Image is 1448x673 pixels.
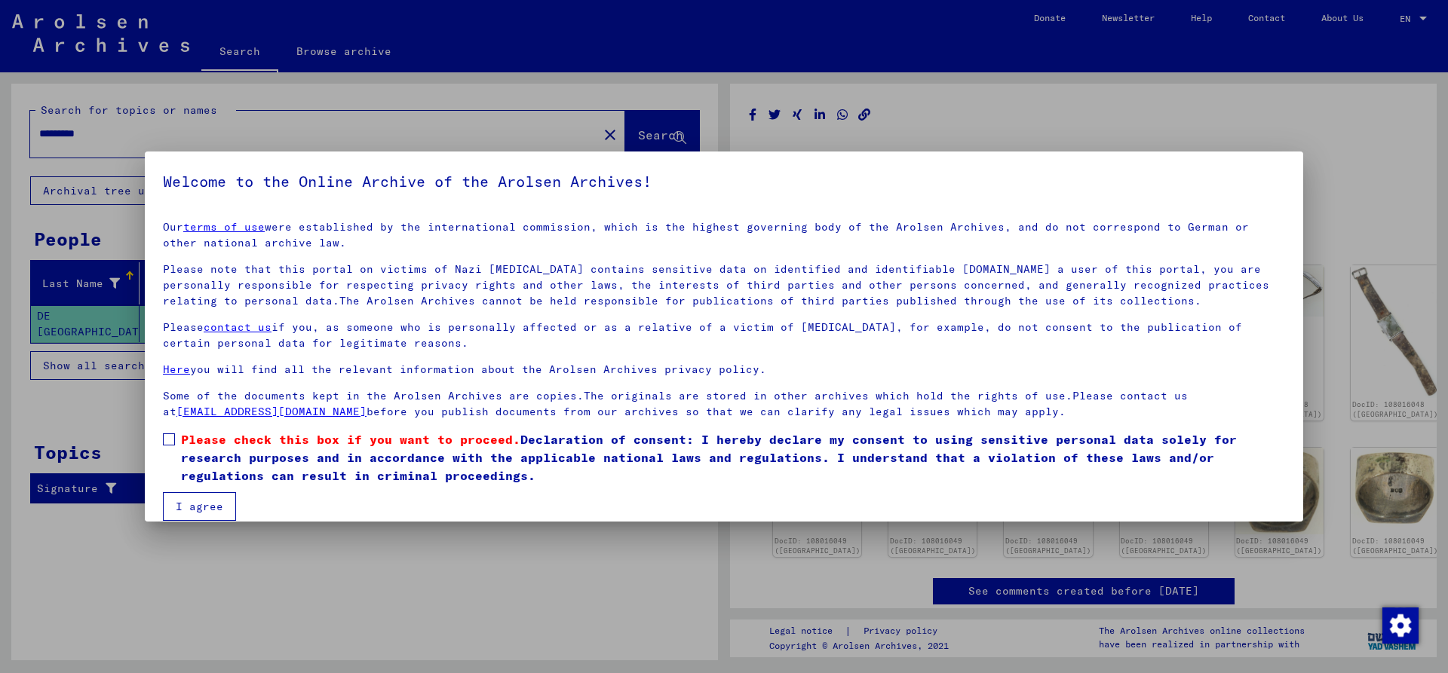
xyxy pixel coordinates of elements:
[163,262,1285,309] p: Please note that this portal on victims of Nazi [MEDICAL_DATA] contains sensitive data on identif...
[204,320,271,334] a: contact us
[181,430,1285,485] span: Declaration of consent: I hereby declare my consent to using sensitive personal data solely for r...
[163,320,1285,351] p: Please if you, as someone who is personally affected or as a relative of a victim of [MEDICAL_DAT...
[163,388,1285,420] p: Some of the documents kept in the Arolsen Archives are copies.The originals are stored in other a...
[176,405,367,418] a: [EMAIL_ADDRESS][DOMAIN_NAME]
[183,220,265,234] a: terms of use
[163,170,1285,194] h5: Welcome to the Online Archive of the Arolsen Archives!
[163,219,1285,251] p: Our were established by the international commission, which is the highest governing body of the ...
[1382,607,1418,643] div: Change consent
[1382,607,1419,644] img: Change consent
[163,362,1285,378] p: you will find all the relevant information about the Arolsen Archives privacy policy.
[163,363,190,376] a: Here
[163,492,236,521] button: I agree
[181,432,520,447] span: Please check this box if you want to proceed.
